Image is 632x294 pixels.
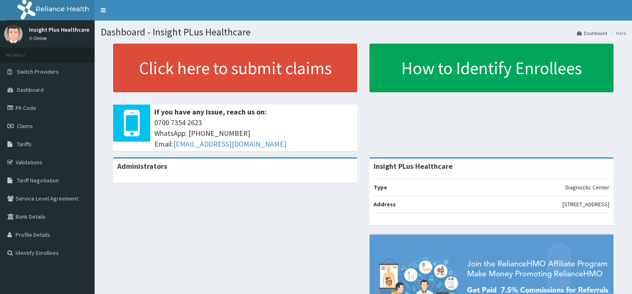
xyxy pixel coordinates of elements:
[113,44,357,92] a: Click here to submit claims
[117,161,167,171] b: Administrators
[374,161,453,171] strong: Insight PLus Healthcare
[29,35,49,41] a: Online
[17,177,59,184] span: Tariff Negotiation
[369,44,613,92] a: How to Identify Enrollees
[562,200,609,208] p: [STREET_ADDRESS]
[154,107,267,117] b: If you have any issue, reach us on:
[608,30,626,37] li: Here
[17,68,59,75] span: Switch Providers
[17,86,44,93] span: Dashboard
[17,122,33,130] span: Claims
[4,25,23,43] img: User Image
[101,27,626,37] h1: Dashboard - Insight PLus Healthcare
[17,140,32,148] span: Tariffs
[577,30,607,37] a: Dashboard
[565,183,609,191] p: Diagnostic Center
[374,201,396,208] b: Address
[173,139,286,149] a: [EMAIL_ADDRESS][DOMAIN_NAME]
[154,117,353,149] span: 0700 7354 2623 WhatsApp: [PHONE_NUMBER] Email:
[374,184,387,191] b: Type
[29,27,89,33] p: Insight Plus Healthcare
